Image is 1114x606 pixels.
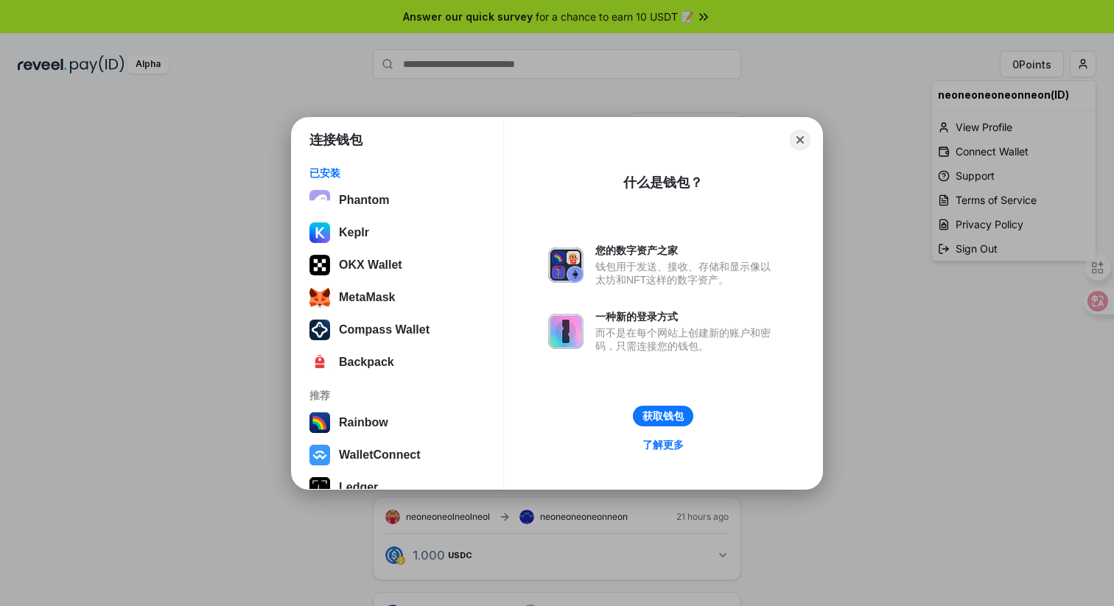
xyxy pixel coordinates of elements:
[339,258,402,272] div: OKX Wallet
[339,291,395,304] div: MetaMask
[548,247,584,283] img: svg+xml,%3Csvg%20xmlns%3D%22http%3A%2F%2Fwww.w3.org%2F2000%2Fsvg%22%20fill%3D%22none%22%20viewBox...
[309,190,330,211] img: epq2vO3P5aLWl15yRS7Q49p1fHTx2Sgh99jU3kfXv7cnPATIVQHAx5oQs66JWv3SWEjHOsb3kKgmE5WNBxBId7C8gm8wEgOvz...
[339,226,369,239] div: Keplr
[305,440,490,470] button: WalletConnect
[309,477,330,498] img: svg+xml,%3Csvg%20xmlns%3D%22http%3A%2F%2Fwww.w3.org%2F2000%2Fsvg%22%20width%3D%2228%22%20height%3...
[623,174,703,191] div: 什么是钱包？
[309,412,330,433] img: svg+xml,%3Csvg%20width%3D%22120%22%20height%3D%22120%22%20viewBox%3D%220%200%20120%20120%22%20fil...
[339,481,378,494] div: Ledger
[339,416,388,429] div: Rainbow
[309,255,330,275] img: 5VZ71FV6L7PA3gg3tXrdQ+DgLhC+75Wq3no69P3MC0NFQpx2lL04Ql9gHK1bRDjsSBIvScBnDTk1WrlGIZBorIDEYJj+rhdgn...
[309,352,330,373] img: 4BxBxKvl5W07cAAAAASUVORK5CYII=
[548,314,584,349] img: svg+xml,%3Csvg%20xmlns%3D%22http%3A%2F%2Fwww.w3.org%2F2000%2Fsvg%22%20fill%3D%22none%22%20viewBox...
[309,166,486,180] div: 已安装
[305,315,490,345] button: Compass Wallet
[642,409,684,423] div: 获取钱包
[309,222,330,243] img: ByMCUfJCc2WaAAAAAElFTkSuQmCC
[634,435,693,454] a: 了解更多
[309,287,330,308] img: svg+xml;base64,PHN2ZyB3aWR0aD0iMzUiIGhlaWdodD0iMzQiIHZpZXdCb3g9IjAgMCAzNSAzNCIgZmlsbD0ibm9uZSIgeG...
[305,186,490,215] button: Phantom
[595,310,778,323] div: 一种新的登录方式
[339,448,421,462] div: WalletConnect
[309,320,330,340] img: n9aT7X+CwJ2pse3G18qAAAAAElFTkSuQmCC
[305,283,490,312] button: MetaMask
[309,389,486,402] div: 推荐
[305,348,490,377] button: Backpack
[339,323,430,337] div: Compass Wallet
[642,438,684,451] div: 了解更多
[339,194,389,207] div: Phantom
[305,250,490,280] button: OKX Wallet
[595,244,778,257] div: 您的数字资产之家
[595,326,778,353] div: 而不是在每个网站上创建新的账户和密码，只需连接您的钱包。
[339,356,394,369] div: Backpack
[305,408,490,437] button: Rainbow
[633,406,693,426] button: 获取钱包
[790,130,810,150] button: Close
[309,445,330,465] img: svg+xml,%3Csvg%20width%3D%2228%22%20height%3D%2228%22%20viewBox%3D%220%200%2028%2028%22%20fill%3D...
[305,473,490,502] button: Ledger
[305,218,490,247] button: Keplr
[595,260,778,286] div: 钱包用于发送、接收、存储和显示像以太坊和NFT这样的数字资产。
[309,131,362,149] h1: 连接钱包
